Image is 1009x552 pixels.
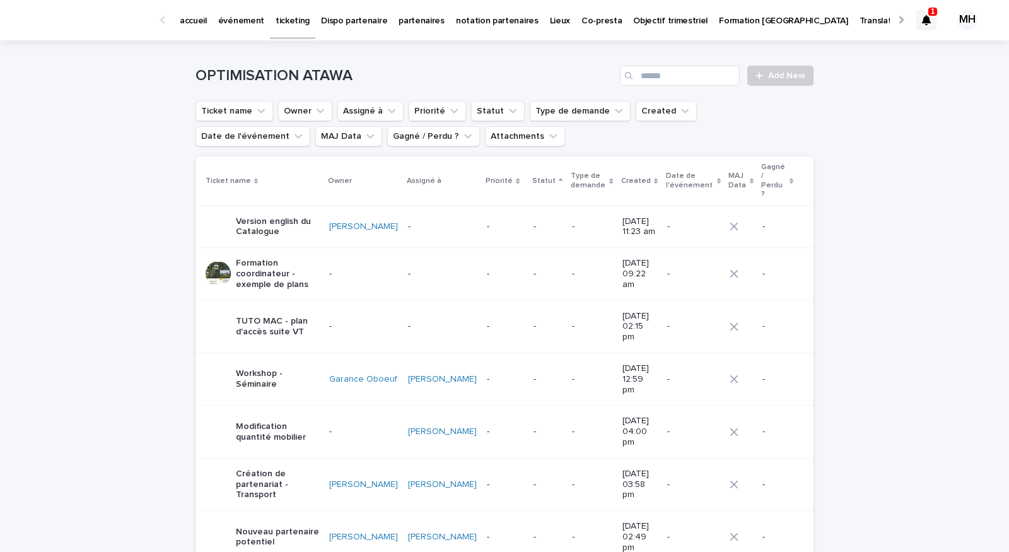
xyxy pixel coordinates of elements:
p: - [762,479,793,490]
a: [PERSON_NAME] [329,221,398,232]
span: Add New [768,71,805,80]
p: - [408,269,477,279]
p: Ticket name [206,174,251,188]
a: [PERSON_NAME] [408,479,477,490]
p: - [487,374,523,385]
button: Owner [278,101,332,121]
p: - [487,269,523,279]
input: Search [620,66,740,86]
p: Workshop - Séminaire [236,368,319,390]
p: - [762,269,793,279]
p: - [534,221,562,232]
p: - [572,426,612,437]
tr: Modification quantité mobilier-[PERSON_NAME] ---[DATE] 04:00 pm-- [195,406,814,458]
button: Statut [471,101,525,121]
p: - [762,321,793,332]
p: - [329,321,398,332]
p: - [667,532,720,543]
p: - [762,221,793,232]
p: - [762,374,793,385]
p: - [572,374,612,385]
p: Version english du Catalogue [236,216,319,238]
p: Gagné / Perdu ? [761,160,786,202]
p: MAJ Data [728,169,747,192]
p: Formation coordinateur - exemple de plans [236,258,319,290]
p: - [572,532,612,543]
img: Ls34BcGeRexTGTNfXpUC [25,8,148,33]
button: MAJ Data [315,126,382,146]
p: - [572,221,612,232]
a: [PERSON_NAME] [329,479,398,490]
tr: Version english du Catalogue[PERSON_NAME] ----[DATE] 11:23 am-- [195,206,814,248]
p: TUTO MAC - plan d'accès suite VT [236,316,319,338]
p: - [667,426,720,437]
h1: OPTIMISATION ATAWA [195,67,615,85]
p: Created [621,174,651,188]
p: - [534,532,562,543]
a: [PERSON_NAME] [408,532,477,543]
div: MH [957,10,977,30]
button: Priorité [409,101,466,121]
p: - [329,426,398,437]
button: Date de l'événement [195,126,310,146]
p: - [667,221,720,232]
p: - [762,426,793,437]
p: - [487,321,523,332]
p: - [534,479,562,490]
p: - [572,321,612,332]
p: - [667,374,720,385]
p: - [487,221,523,232]
a: [PERSON_NAME] [408,374,477,385]
tr: Création de partenariat - Transport[PERSON_NAME] [PERSON_NAME] ---[DATE] 03:58 pm-- [195,458,814,510]
p: - [572,269,612,279]
a: [PERSON_NAME] [408,426,477,437]
button: Gagné / Perdu ? [387,126,480,146]
p: - [408,221,477,232]
p: [DATE] 03:58 pm [622,469,658,500]
a: [PERSON_NAME] [329,532,398,543]
p: Priorité [486,174,513,188]
p: [DATE] 09:22 am [622,258,658,290]
p: - [762,532,793,543]
p: - [667,269,720,279]
p: - [534,269,562,279]
tr: Formation coordinateur - exemple de plans-----[DATE] 09:22 am-- [195,248,814,300]
p: Assigné à [407,174,441,188]
p: - [487,532,523,543]
p: [DATE] 02:15 pm [622,311,658,343]
p: - [667,321,720,332]
p: - [534,374,562,385]
p: 1 [931,7,935,16]
tr: Workshop - SéminaireGarance Oboeuf [PERSON_NAME] ---[DATE] 12:59 pm-- [195,353,814,405]
p: - [408,321,477,332]
div: 1 [916,10,936,30]
p: [DATE] 12:59 pm [622,363,658,395]
p: - [487,479,523,490]
p: Statut [532,174,556,188]
button: Assigné à [337,101,404,121]
a: Add New [747,66,814,86]
p: Type de demande [571,169,606,192]
p: Création de partenariat - Transport [236,469,319,500]
p: Owner [328,174,352,188]
p: - [534,426,562,437]
button: Attachments [485,126,565,146]
p: [DATE] 11:23 am [622,216,658,238]
button: Created [636,101,697,121]
p: Modification quantité mobilier [236,421,319,443]
tr: TUTO MAC - plan d'accès suite VT-----[DATE] 02:15 pm-- [195,300,814,353]
a: Garance Oboeuf [329,374,397,385]
p: - [667,479,720,490]
p: - [329,269,398,279]
p: Date de l'événement [666,169,713,192]
p: - [487,426,523,437]
p: - [572,479,612,490]
button: Type de demande [530,101,631,121]
p: [DATE] 04:00 pm [622,416,658,447]
p: Nouveau partenaire potentiel [236,527,319,548]
p: - [534,321,562,332]
button: Ticket name [195,101,273,121]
